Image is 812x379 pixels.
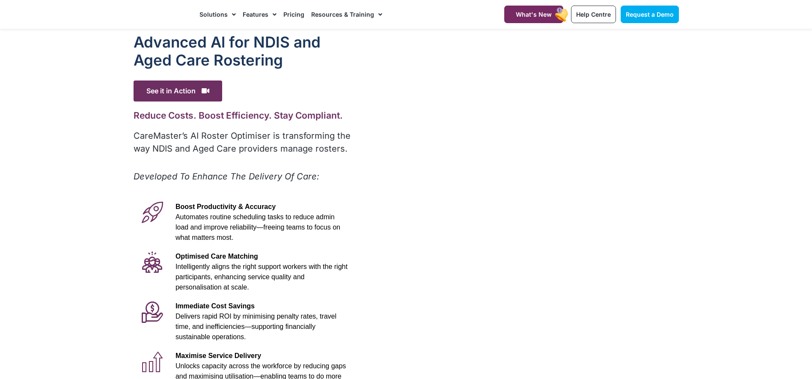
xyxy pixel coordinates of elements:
[571,6,616,23] a: Help Centre
[134,33,352,69] h1: Advanced Al for NDIS and Aged Care Rostering
[175,352,261,359] span: Maximise Service Delivery
[134,171,319,182] em: Developed To Enhance The Delivery Of Care:
[175,263,348,291] span: Intelligently aligns the right support workers with the right participants, enhancing service qua...
[504,6,563,23] a: What's New
[134,129,352,155] p: CareMaster’s AI Roster Optimiser is transforming the way NDIS and Aged Care providers manage rost...
[134,8,191,21] img: CareMaster Logo
[516,11,552,18] span: What's New
[621,6,679,23] a: Request a Demo
[134,110,352,121] h2: Reduce Costs. Boost Efficiency. Stay Compliant.
[576,11,611,18] span: Help Centre
[175,253,258,260] span: Optimised Care Matching
[134,81,222,101] span: See it in Action
[175,213,340,241] span: Automates routine scheduling tasks to reduce admin load and improve reliability—freeing teams to ...
[175,203,276,210] span: Boost Productivity & Accuracy
[626,11,674,18] span: Request a Demo
[175,302,255,310] span: Immediate Cost Savings
[175,313,336,340] span: Delivers rapid ROI by minimising penalty rates, travel time, and inefficiencies—supporting financ...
